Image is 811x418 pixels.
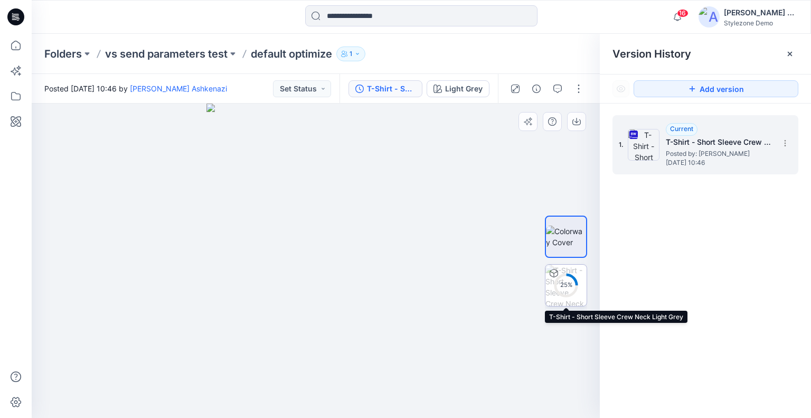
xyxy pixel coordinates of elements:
div: T-Shirt - Short Sleeve Crew Neck [367,83,416,95]
span: [DATE] 10:46 [666,159,771,166]
button: Light Grey [427,80,489,97]
h5: T-Shirt - Short Sleeve Crew Neck [666,136,771,148]
button: Details [528,80,545,97]
span: Posted by: Yael Waitz Ashkenazi [666,148,771,159]
div: [PERSON_NAME] Ashkenazi [724,6,798,19]
div: Stylezone Demo [724,19,798,27]
img: Colorway Cover [546,226,586,248]
span: Current [670,125,693,133]
div: Light Grey [445,83,483,95]
span: 16 [677,9,689,17]
button: Add version [634,80,798,97]
button: Close [786,50,794,58]
span: Posted [DATE] 10:46 by [44,83,227,94]
button: Show Hidden Versions [612,80,629,97]
span: 1. [619,140,624,150]
a: vs send parameters test [105,47,228,61]
button: T-Shirt - Short Sleeve Crew Neck [348,80,422,97]
img: avatar [699,6,720,27]
p: default optimize [251,47,332,61]
button: 1 [336,47,365,61]
a: Folders [44,47,82,61]
img: T-Shirt - Short Sleeve Crew Neck Light Grey [545,265,587,306]
p: 1 [350,48,352,60]
img: eyJhbGciOiJIUzI1NiIsImtpZCI6IjAiLCJzbHQiOiJzZXMiLCJ0eXAiOiJKV1QifQ.eyJkYXRhIjp7InR5cGUiOiJzdG9yYW... [206,104,425,418]
img: T-Shirt - Short Sleeve Crew Neck [628,129,659,161]
span: Version History [612,48,691,60]
a: [PERSON_NAME] Ashkenazi [130,84,227,93]
div: 25 % [553,281,579,290]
